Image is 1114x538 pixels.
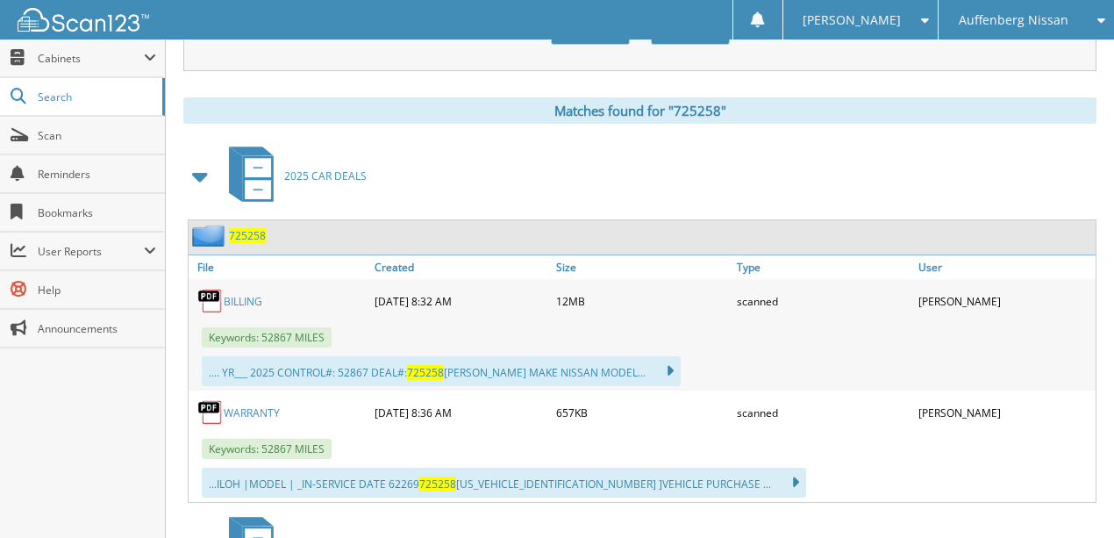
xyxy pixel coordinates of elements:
div: Matches found for "725258" [183,97,1096,124]
span: Scan [38,128,156,143]
a: User [914,255,1096,279]
div: [DATE] 8:32 AM [370,283,552,319]
span: 725258 [407,365,444,380]
span: Bookmarks [38,205,156,220]
div: 12MB [552,283,733,319]
div: ...ILOH |MODEL | _IN-SERVICE DATE 62269 [US_VEHICLE_IDENTIFICATION_NUMBER] ]VEHICLE PURCHASE ... [202,468,806,498]
div: scanned [732,283,914,319]
a: Created [370,255,552,279]
span: Keywords: 52867 MILES [202,327,332,348]
a: File [189,255,370,279]
img: PDF.png [197,399,224,426]
span: Help [38,283,156,298]
span: Reminders [38,167,156,182]
img: folder2.png [192,225,229,247]
div: [PERSON_NAME] [914,283,1096,319]
span: Search [38,90,154,104]
a: Type [732,255,914,279]
span: 725258 [419,477,456,491]
span: Auffenberg Nissan [959,15,1068,25]
span: [PERSON_NAME] [803,15,901,25]
a: 725258 [229,228,266,243]
span: Keywords: 52867 MILES [202,439,332,459]
a: 2025 CAR DEALS [218,141,367,211]
div: [DATE] 8:36 AM [370,395,552,430]
div: .... YR___ 2025 CONTROL#: 52867 DEAL#: [PERSON_NAME] MAKE NISSAN MODEL... [202,356,681,386]
img: PDF.png [197,288,224,314]
div: scanned [732,395,914,430]
img: scan123-logo-white.svg [18,8,149,32]
span: 2025 CAR DEALS [284,169,367,183]
div: [PERSON_NAME] [914,395,1096,430]
span: User Reports [38,244,144,259]
a: BILLING [224,294,262,309]
div: 657KB [552,395,733,430]
span: Cabinets [38,51,144,66]
a: WARRANTY [224,405,280,420]
span: Announcements [38,321,156,336]
a: Size [552,255,733,279]
iframe: Chat Widget [1026,454,1114,538]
